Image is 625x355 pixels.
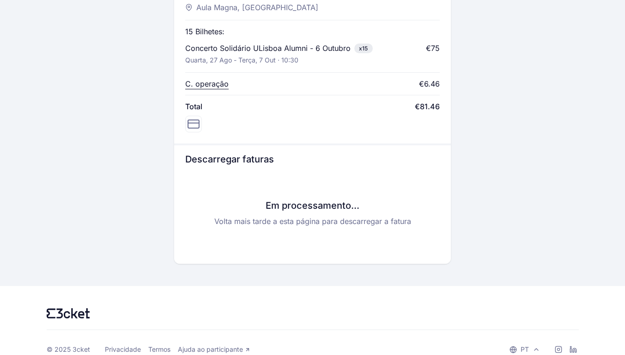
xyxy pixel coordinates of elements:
[426,43,440,54] div: €75
[415,101,440,112] span: €81.46
[148,345,170,354] a: Termos
[419,78,440,89] div: €6.46
[354,44,373,53] span: x15
[185,153,440,166] h3: Descarregar faturas
[185,216,440,227] p: Volta mais tarde a esta página para descarregar a fatura
[105,345,141,354] a: Privacidade
[47,345,90,354] div: © 2025 3cket
[185,101,202,112] span: Total
[521,345,529,354] p: pt
[178,345,243,354] span: Ajuda ao participante
[185,56,298,65] p: Quarta, 27 ago - Terça, 7 out · 10:30
[185,78,229,89] p: C. operação
[185,199,440,212] h3: Em processamento...
[185,43,351,54] p: Concerto Solidário ULisboa Alumni - 6 Outubro
[178,345,250,354] a: Ajuda ao participante
[185,26,225,37] p: 15 Bilhetes:
[196,2,318,13] span: Aula Magna, [GEOGRAPHIC_DATA]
